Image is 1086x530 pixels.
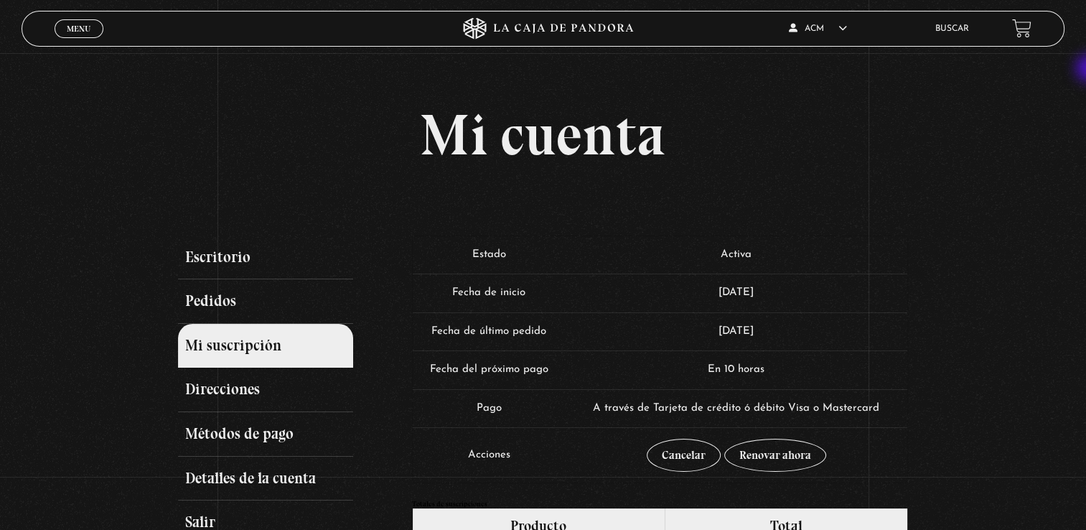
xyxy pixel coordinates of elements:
[565,312,907,351] td: [DATE]
[565,350,907,389] td: En 10 horas
[178,324,353,368] a: Mi suscripción
[178,368,353,412] a: Direcciones
[647,439,721,472] a: Cancelar
[565,274,907,312] td: [DATE]
[935,24,969,33] a: Buscar
[565,236,907,274] td: Activa
[413,274,566,312] td: Fecha de inicio
[413,236,566,274] td: Estado
[789,24,847,33] span: ACM
[1012,19,1031,38] a: View your shopping cart
[593,403,879,414] span: A través de Tarjeta de crédito ó débito Visa o Mastercard
[178,236,353,280] a: Escritorio
[413,427,566,483] td: Acciones
[178,106,908,164] h1: Mi cuenta
[724,439,826,472] a: Renovar ahora
[62,37,95,47] span: Cerrar
[412,501,908,508] h2: Totales de suscripciones
[413,389,566,428] td: Pago
[413,350,566,389] td: Fecha del próximo pago
[413,312,566,351] td: Fecha de último pedido
[178,279,353,324] a: Pedidos
[67,24,90,33] span: Menu
[178,412,353,457] a: Métodos de pago
[178,457,353,501] a: Detalles de la cuenta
